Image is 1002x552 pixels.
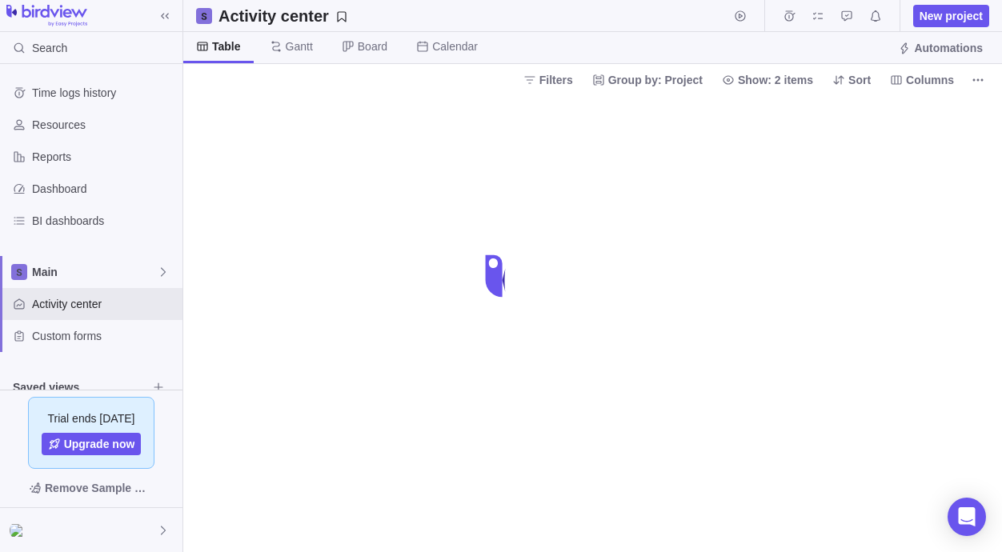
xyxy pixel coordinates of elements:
div: Kuldeep Soni [10,521,29,540]
span: Remove Sample Data [13,475,170,501]
span: Browse views [147,376,170,398]
a: Notifications [864,12,887,25]
span: Time logs [778,5,800,27]
span: Activity center [32,296,176,312]
span: Trial ends [DATE] [48,410,135,426]
a: My assignments [807,12,829,25]
img: logo [6,5,87,27]
span: Filters [539,72,573,88]
span: Group by: Project [608,72,703,88]
span: Columns [884,69,960,91]
span: Automations [892,37,989,59]
h2: Activity center [218,5,329,27]
span: More actions [967,69,989,91]
span: Resources [32,117,176,133]
span: Upgrade now [64,436,135,452]
span: Search [32,40,67,56]
a: Approval requests [836,12,858,25]
span: Time logs history [32,85,176,101]
span: Show: 2 items [738,72,813,88]
a: Time logs [778,12,800,25]
span: My assignments [807,5,829,27]
img: Show [10,524,29,537]
span: Save your current layout and filters as a View [212,5,355,27]
span: Custom forms [32,328,176,344]
span: Gantt [286,38,313,54]
span: Sort [826,69,877,91]
span: Show: 2 items [715,69,820,91]
span: Reports [32,149,176,165]
span: New project [920,8,983,24]
div: Open Intercom Messenger [948,498,986,536]
span: Dashboard [32,181,176,197]
span: Start timer [729,5,751,27]
span: Automations [914,40,983,56]
span: Table [212,38,241,54]
div: loading [469,244,533,308]
span: New project [913,5,989,27]
span: Sort [848,72,871,88]
span: Group by: Project [586,69,709,91]
span: Calendar [432,38,478,54]
span: Main [32,264,157,280]
span: Approval requests [836,5,858,27]
span: Saved views [13,379,147,395]
span: Board [358,38,387,54]
span: Notifications [864,5,887,27]
a: Upgrade now [42,433,142,455]
span: Remove Sample Data [45,478,154,498]
span: Columns [906,72,954,88]
span: Filters [517,69,579,91]
span: BI dashboards [32,213,176,229]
